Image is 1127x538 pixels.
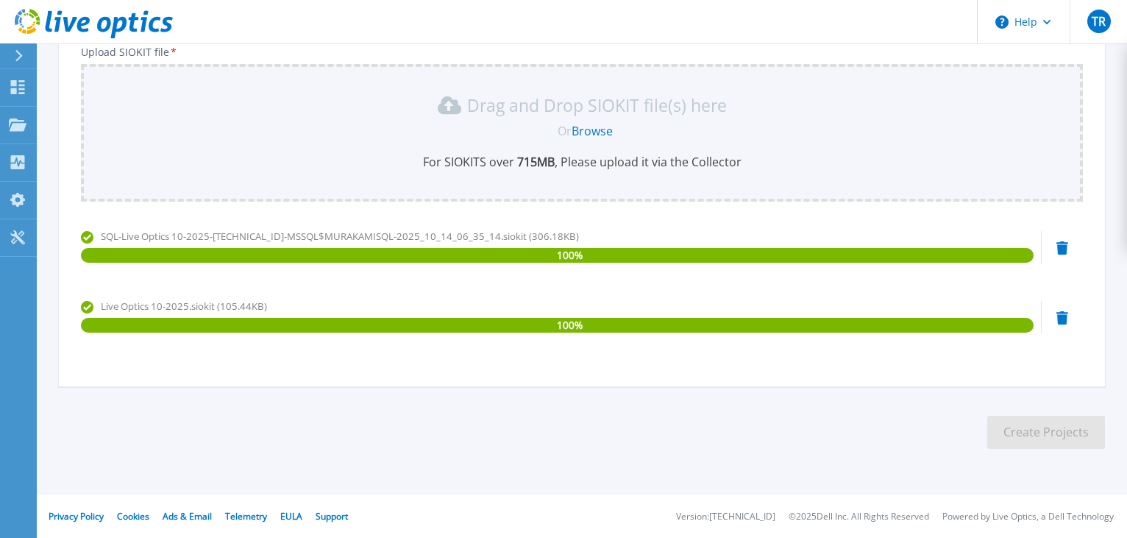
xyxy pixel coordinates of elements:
span: TR [1092,15,1106,27]
a: Cookies [117,510,149,523]
span: 100 % [557,318,583,333]
p: Upload SIOKIT file [81,46,1083,58]
li: Version: [TECHNICAL_ID] [676,512,775,522]
a: Telemetry [225,510,267,523]
a: Ads & Email [163,510,212,523]
span: Live Optics 10-2025.siokit (105.44KB) [101,300,267,313]
span: SQL-Live Optics 10-2025-[TECHNICAL_ID]-MSSQL$MURAKAMISQL-2025_10_14_06_35_14.siokit (306.18KB) [101,230,579,243]
b: 715 MB [514,154,555,170]
span: Or [558,123,572,139]
a: EULA [280,510,302,523]
a: Support [316,510,348,523]
li: © 2025 Dell Inc. All Rights Reserved [789,512,929,522]
a: Privacy Policy [49,510,104,523]
li: Powered by Live Optics, a Dell Technology [942,512,1114,522]
a: Browse [572,123,613,139]
button: Create Projects [987,416,1105,449]
p: Drag and Drop SIOKIT file(s) here [467,98,727,113]
span: 100 % [557,248,583,263]
div: Drag and Drop SIOKIT file(s) here OrBrowseFor SIOKITS over 715MB, Please upload it via the Collector [90,93,1074,170]
p: For SIOKITS over , Please upload it via the Collector [90,154,1074,170]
